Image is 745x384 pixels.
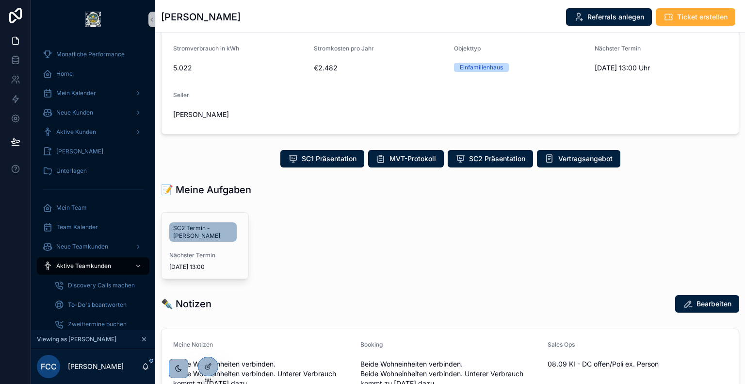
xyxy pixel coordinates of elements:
[56,89,96,97] span: Mein Kalender
[169,263,241,271] span: [DATE] 13:00
[173,91,189,99] span: Seller
[49,277,149,294] a: Discovery Calls machen
[31,39,155,330] div: scrollable content
[56,262,111,270] span: Aktive Teamkunden
[566,8,652,26] button: Referrals anlegen
[56,50,125,58] span: Monatliche Performance
[37,104,149,121] a: Neue Kunden
[161,297,211,311] h1: ✒️ Notizen
[37,218,149,236] a: Team Kalender
[56,243,108,250] span: Neue Teamkunden
[56,148,103,155] span: [PERSON_NAME]
[389,154,436,164] span: MVT-Protokoll
[37,238,149,255] a: Neue Teamkunden
[469,154,525,164] span: SC2 Präsentation
[656,8,735,26] button: Ticket erstellen
[68,362,124,371] p: [PERSON_NAME]
[161,183,251,197] h1: 📝 Meine Aufgaben
[360,341,383,348] span: Booking
[68,301,127,309] span: To-Do's beantworten
[173,224,233,240] span: SC2 Termin - [PERSON_NAME]
[368,150,444,167] button: MVT-Protokoll
[173,45,239,52] span: Stromverbrauch in kWh
[675,295,739,313] button: Bearbeiten
[548,341,575,348] span: Sales Ops
[37,65,149,83] a: Home
[37,46,149,63] a: Monatliche Performance
[173,341,213,348] span: Meine Notizen
[56,167,87,175] span: Unterlagen
[56,109,93,117] span: Neue Kunden
[173,110,306,119] span: [PERSON_NAME]
[41,361,57,372] span: FCC
[460,63,503,72] div: Einfamilienhaus
[314,63,447,73] span: €2.482
[696,299,731,309] span: Bearbeiten
[37,84,149,102] a: Mein Kalender
[37,257,149,275] a: Aktive Teamkunden
[56,204,87,212] span: Mein Team
[448,150,533,167] button: SC2 Präsentation
[454,45,481,52] span: Objekttyp
[37,143,149,160] a: [PERSON_NAME]
[68,282,135,289] span: Discovery Calls machen
[56,70,73,78] span: Home
[169,222,237,242] a: SC2 Termin - [PERSON_NAME]
[677,12,728,22] span: Ticket erstellen
[56,128,96,136] span: Aktive Kunden
[548,359,727,369] span: 08.09 KI - DC offen/Poli ex. Person
[537,150,620,167] button: Vertragsangebot
[595,45,641,52] span: Nächster Termin
[595,63,728,73] span: [DATE] 13:00 Uhr
[68,320,127,328] span: Zweittermine buchen
[173,63,306,73] span: 5.022
[37,199,149,217] a: Mein Team
[161,10,241,24] h1: [PERSON_NAME]
[558,154,613,164] span: Vertragsangebot
[169,251,241,259] span: Nächster Termin
[587,12,644,22] span: Referrals anlegen
[49,296,149,314] a: To-Do's beantworten
[56,223,98,231] span: Team Kalender
[37,123,149,141] a: Aktive Kunden
[37,335,116,343] span: Viewing as [PERSON_NAME]
[37,162,149,180] a: Unterlagen
[280,150,364,167] button: SC1 Präsentation
[85,12,101,27] img: App logo
[314,45,374,52] span: Stromkosten pro Jahr
[302,154,356,164] span: SC1 Präsentation
[49,316,149,333] a: Zweittermine buchen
